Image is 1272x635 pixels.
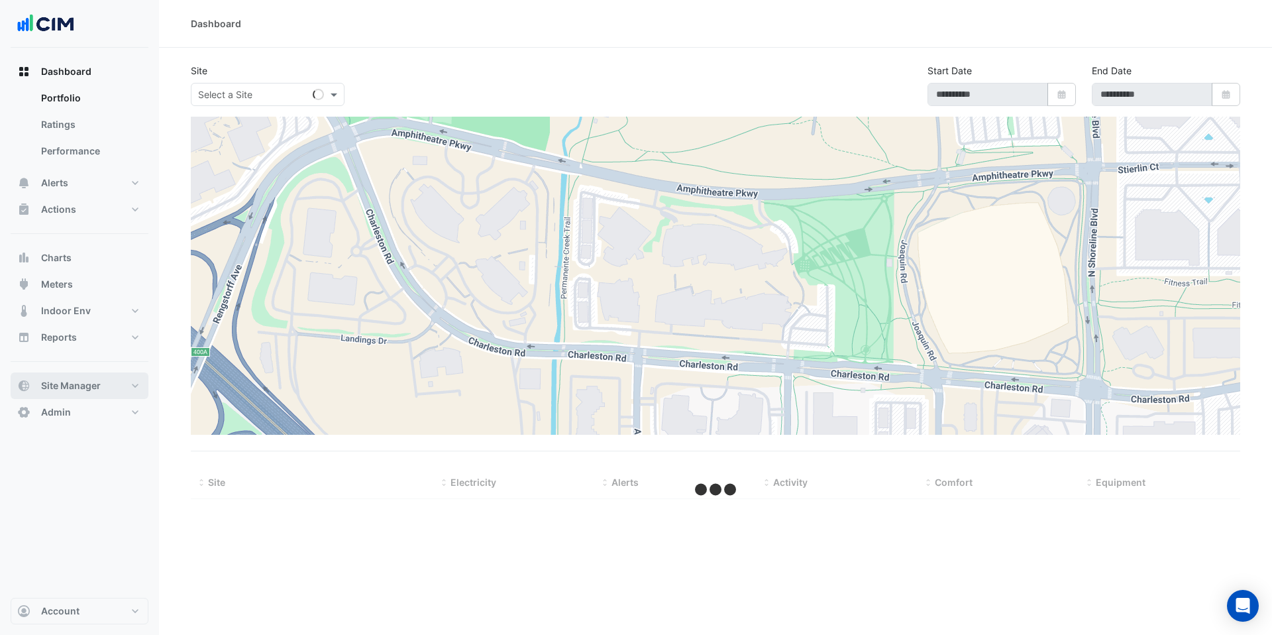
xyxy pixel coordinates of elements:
span: Equipment [1096,477,1145,488]
span: Charts [41,251,72,264]
div: Dashboard [11,85,148,170]
span: Account [41,605,79,618]
app-icon: Indoor Env [17,304,30,317]
button: Reports [11,324,148,351]
app-icon: Alerts [17,176,30,190]
span: Electricity [450,477,496,488]
button: Meters [11,271,148,298]
label: Start Date [927,64,972,78]
span: Actions [41,203,76,216]
span: Activity [773,477,808,488]
button: Dashboard [11,58,148,85]
label: Site [191,64,207,78]
span: Meters [41,278,73,291]
span: Alerts [611,477,639,488]
app-icon: Dashboard [17,65,30,78]
app-icon: Reports [17,331,30,344]
button: Site Manager [11,373,148,399]
div: Open Intercom Messenger [1227,590,1259,622]
span: Site [208,477,225,488]
app-icon: Charts [17,251,30,264]
span: Indoor Env [41,304,91,317]
span: Site Manager [41,379,101,392]
img: Company Logo [16,11,76,37]
button: Admin [11,399,148,426]
app-icon: Site Manager [17,379,30,392]
span: Comfort [935,477,973,488]
button: Alerts [11,170,148,196]
a: Portfolio [30,85,148,111]
span: Reports [41,331,77,344]
button: Charts [11,245,148,271]
button: Account [11,598,148,624]
app-icon: Admin [17,406,30,419]
app-icon: Meters [17,278,30,291]
button: Indoor Env [11,298,148,324]
a: Performance [30,138,148,164]
span: Alerts [41,176,68,190]
app-icon: Actions [17,203,30,216]
button: Actions [11,196,148,223]
label: End Date [1092,64,1132,78]
span: Dashboard [41,65,91,78]
a: Ratings [30,111,148,138]
span: Admin [41,406,71,419]
div: Dashboard [191,17,241,30]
